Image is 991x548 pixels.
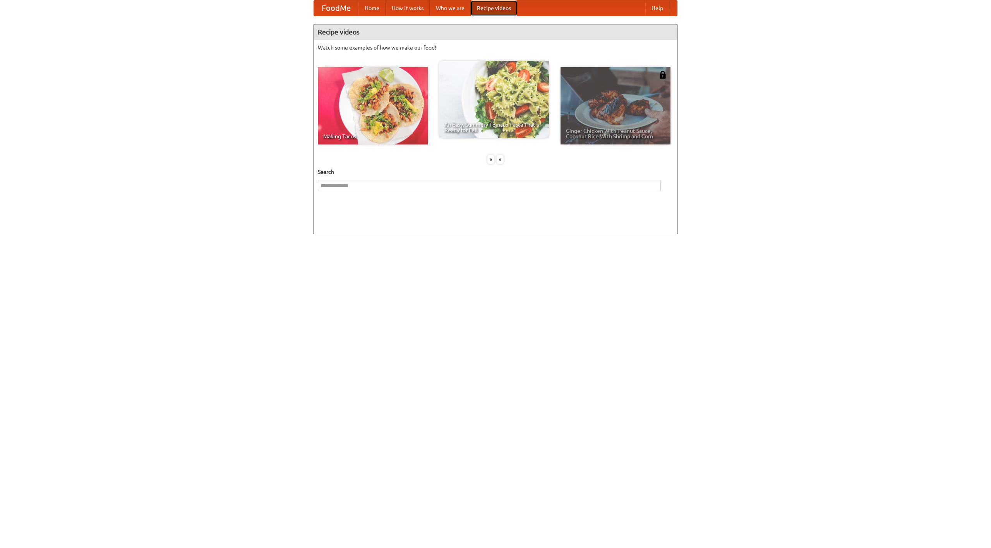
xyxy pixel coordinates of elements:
div: » [497,155,504,164]
a: Help [645,0,669,16]
a: Making Tacos [318,67,428,144]
h4: Recipe videos [314,24,677,40]
a: Home [358,0,386,16]
a: FoodMe [314,0,358,16]
p: Watch some examples of how we make our food! [318,44,673,52]
div: « [487,155,494,164]
a: Who we are [430,0,471,16]
span: An Easy, Summery Tomato Pasta That's Ready for Fall [444,122,544,133]
h5: Search [318,168,673,176]
a: An Easy, Summery Tomato Pasta That's Ready for Fall [439,61,549,138]
a: How it works [386,0,430,16]
img: 483408.png [659,71,667,79]
span: Making Tacos [323,134,422,139]
a: Recipe videos [471,0,517,16]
